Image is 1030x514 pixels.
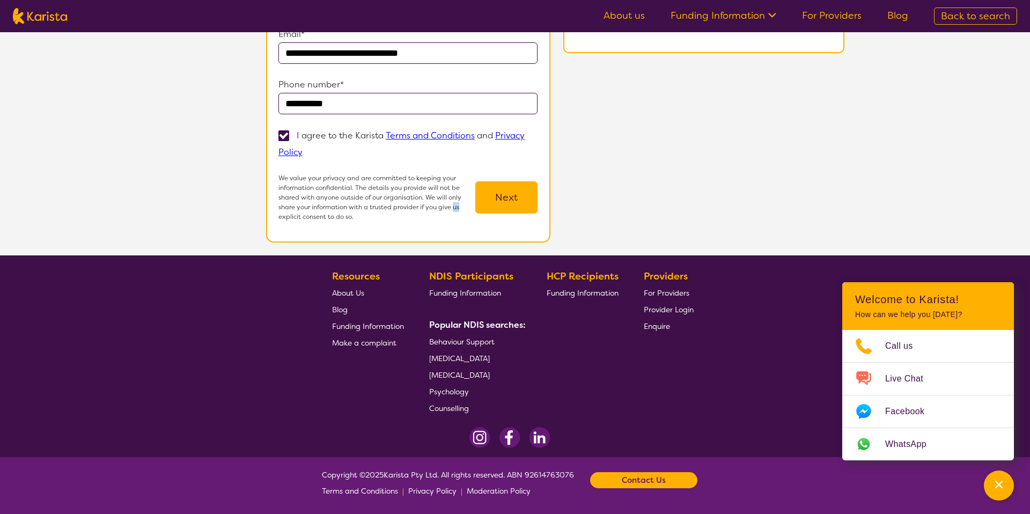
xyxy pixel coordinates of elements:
[332,270,380,283] b: Resources
[322,486,398,496] span: Terms and Conditions
[332,288,364,298] span: About Us
[332,334,404,351] a: Make a complaint
[499,427,520,448] img: Facebook
[429,284,521,301] a: Funding Information
[429,288,501,298] span: Funding Information
[467,486,531,496] span: Moderation Policy
[934,8,1017,25] a: Back to search
[332,338,396,348] span: Make a complaint
[429,366,521,383] a: [MEDICAL_DATA]
[332,305,348,314] span: Blog
[429,337,495,347] span: Behaviour Support
[278,77,538,93] p: Phone number*
[547,288,619,298] span: Funding Information
[13,8,67,24] img: Karista logo
[429,350,521,366] a: [MEDICAL_DATA]
[887,9,908,22] a: Blog
[429,354,490,363] span: [MEDICAL_DATA]
[332,318,404,334] a: Funding Information
[644,318,694,334] a: Enquire
[429,333,521,350] a: Behaviour Support
[855,293,1001,306] h2: Welcome to Karista!
[885,371,936,387] span: Live Chat
[322,467,574,499] span: Copyright © 2025 Karista Pty Ltd. All rights reserved. ABN 92614763076
[644,321,670,331] span: Enquire
[429,270,513,283] b: NDIS Participants
[644,305,694,314] span: Provider Login
[429,383,521,400] a: Psychology
[461,483,462,499] p: |
[984,471,1014,501] button: Channel Menu
[408,483,457,499] a: Privacy Policy
[408,486,457,496] span: Privacy Policy
[278,173,476,222] p: We value your privacy and are committed to keeping your information confidential. The details you...
[429,319,526,331] b: Popular NDIS searches:
[644,301,694,318] a: Provider Login
[429,370,490,380] span: [MEDICAL_DATA]
[332,321,404,331] span: Funding Information
[529,427,550,448] img: LinkedIn
[671,9,776,22] a: Funding Information
[278,130,525,158] a: Privacy Policy
[278,26,538,42] p: Email*
[332,301,404,318] a: Blog
[802,9,862,22] a: For Providers
[429,403,469,413] span: Counselling
[604,9,645,22] a: About us
[278,130,525,158] p: I agree to the Karista and
[842,428,1014,460] a: Web link opens in a new tab.
[469,427,490,448] img: Instagram
[332,284,404,301] a: About Us
[644,284,694,301] a: For Providers
[644,270,688,283] b: Providers
[386,130,475,141] a: Terms and Conditions
[429,387,469,396] span: Psychology
[644,288,689,298] span: For Providers
[475,181,538,214] button: Next
[547,270,619,283] b: HCP Recipients
[842,330,1014,460] ul: Choose channel
[842,282,1014,460] div: Channel Menu
[885,403,937,420] span: Facebook
[885,436,939,452] span: WhatsApp
[322,483,398,499] a: Terms and Conditions
[467,483,531,499] a: Moderation Policy
[941,10,1010,23] span: Back to search
[547,284,619,301] a: Funding Information
[885,338,926,354] span: Call us
[429,400,521,416] a: Counselling
[402,483,404,499] p: |
[622,472,666,488] b: Contact Us
[855,310,1001,319] p: How can we help you [DATE]?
